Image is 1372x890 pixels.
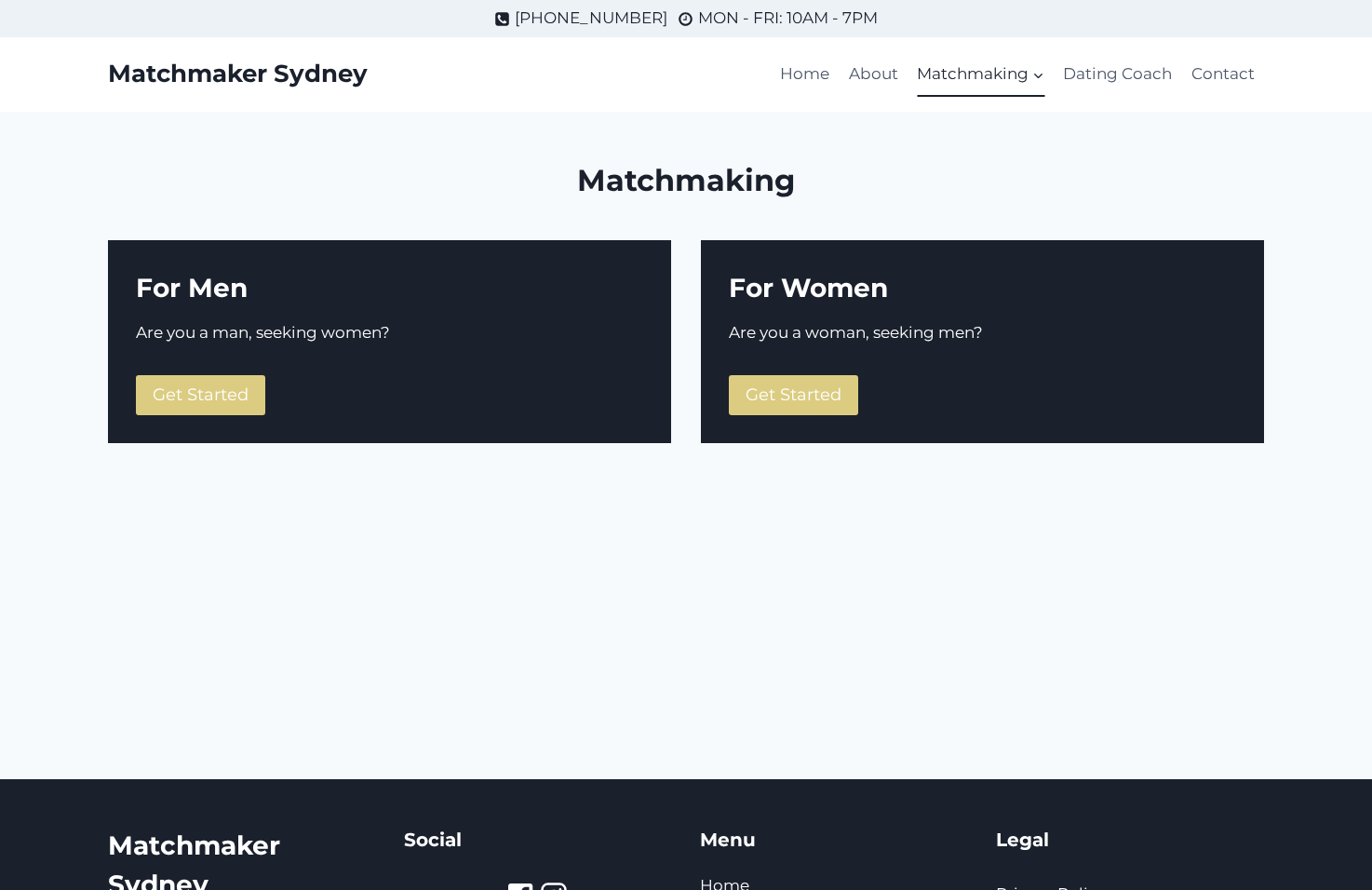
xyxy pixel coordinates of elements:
[108,158,1264,203] h1: Matchmaking
[908,52,1054,97] a: Matchmaking
[1182,52,1264,97] a: Contact
[108,60,368,88] a: Matchmaker Sydney
[698,6,878,31] span: MON - FRI: 10AM - 7PM
[136,375,265,415] a: Get Started
[494,6,667,31] a: [PHONE_NUMBER]
[153,384,249,405] span: Get Started
[771,52,839,97] a: Home
[840,52,908,97] a: About
[771,52,1264,97] nav: Primary
[996,826,1264,854] h5: Legal
[136,320,643,345] p: Are you a man, seeking women?
[515,6,667,31] span: [PHONE_NUMBER]
[746,384,841,405] span: Get Started
[136,268,643,307] h2: For Men
[729,268,1236,307] h2: For Women
[729,375,858,415] a: Get Started
[404,826,672,854] h5: Social
[1054,52,1181,97] a: Dating Coach
[729,320,1236,345] p: Are you a woman, seeking men?
[917,61,1044,87] span: Matchmaking
[700,826,968,854] h5: Menu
